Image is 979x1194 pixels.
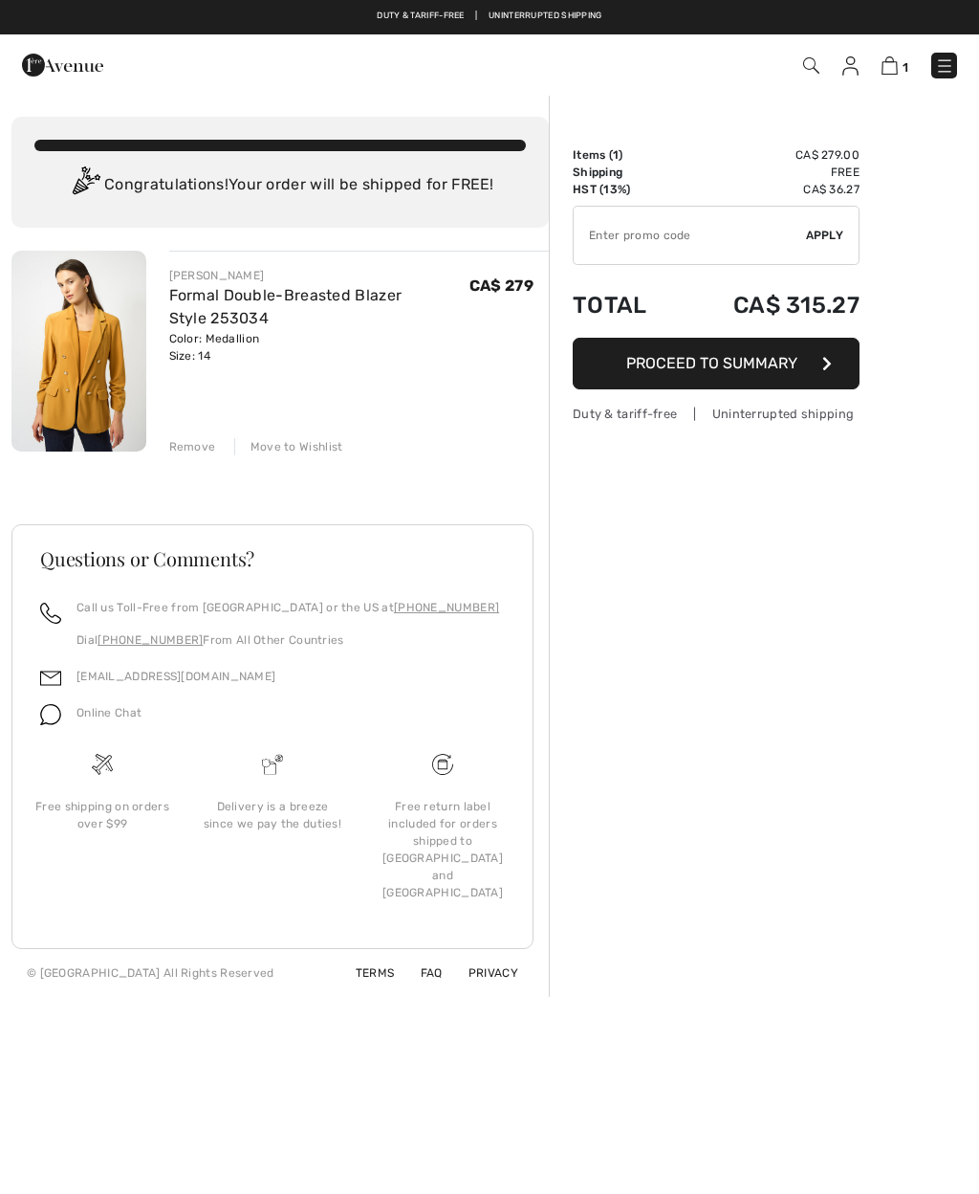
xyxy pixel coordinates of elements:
span: Proceed to Summary [626,354,797,372]
p: Dial From All Other Countries [76,631,499,649]
a: Free Returns [550,10,614,23]
a: FAQ [398,966,443,980]
img: Shopping Bag [881,56,898,75]
img: Formal Double-Breasted Blazer Style 253034 [11,251,146,452]
div: Delivery is a breeze since we pay the duties! [203,798,342,832]
a: Formal Double-Breasted Blazer Style 253034 [169,286,402,327]
div: © [GEOGRAPHIC_DATA] All Rights Reserved [27,964,274,982]
a: [PHONE_NUMBER] [98,633,203,647]
td: Items ( ) [573,146,679,164]
div: Color: Medallion Size: 14 [169,330,469,365]
td: Free [679,164,859,181]
h3: Questions or Comments? [40,549,505,568]
span: CA$ 279 [469,276,533,295]
a: Free shipping on orders over $99 [365,10,525,23]
span: | [536,10,538,23]
img: Menu [935,56,954,76]
div: Free shipping on orders over $99 [33,798,172,832]
img: 1ère Avenue [22,46,103,84]
img: Search [803,57,819,74]
a: 1 [881,54,908,77]
div: [PERSON_NAME] [169,267,469,284]
img: email [40,668,61,689]
td: Total [573,273,679,338]
span: Apply [806,227,844,244]
div: Congratulations! Your order will be shipped for FREE! [34,166,526,205]
input: Promo code [574,207,806,264]
img: My Info [842,56,859,76]
a: Privacy [446,966,518,980]
a: Terms [333,966,395,980]
div: Move to Wishlist [234,438,343,455]
span: 1 [613,148,619,162]
a: 1ère Avenue [22,55,103,73]
span: 1 [903,60,908,75]
img: Delivery is a breeze since we pay the duties! [262,754,283,775]
td: Shipping [573,164,679,181]
div: Remove [169,438,216,455]
img: Congratulation2.svg [66,166,104,205]
a: [EMAIL_ADDRESS][DOMAIN_NAME] [76,670,275,683]
button: Proceed to Summary [573,338,859,389]
td: CA$ 279.00 [679,146,859,164]
td: HST (13%) [573,181,679,198]
img: Free shipping on orders over $99 [432,754,453,775]
p: Call us Toll-Free from [GEOGRAPHIC_DATA] or the US at [76,599,499,616]
div: Duty & tariff-free | Uninterrupted shipping [573,405,859,423]
img: chat [40,704,61,725]
img: call [40,603,61,624]
span: Online Chat [76,706,141,719]
td: CA$ 315.27 [679,273,859,338]
td: CA$ 36.27 [679,181,859,198]
img: Free shipping on orders over $99 [92,754,113,775]
a: [PHONE_NUMBER] [394,601,499,614]
div: Free return label included for orders shipped to [GEOGRAPHIC_DATA] and [GEOGRAPHIC_DATA] [373,798,512,901]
